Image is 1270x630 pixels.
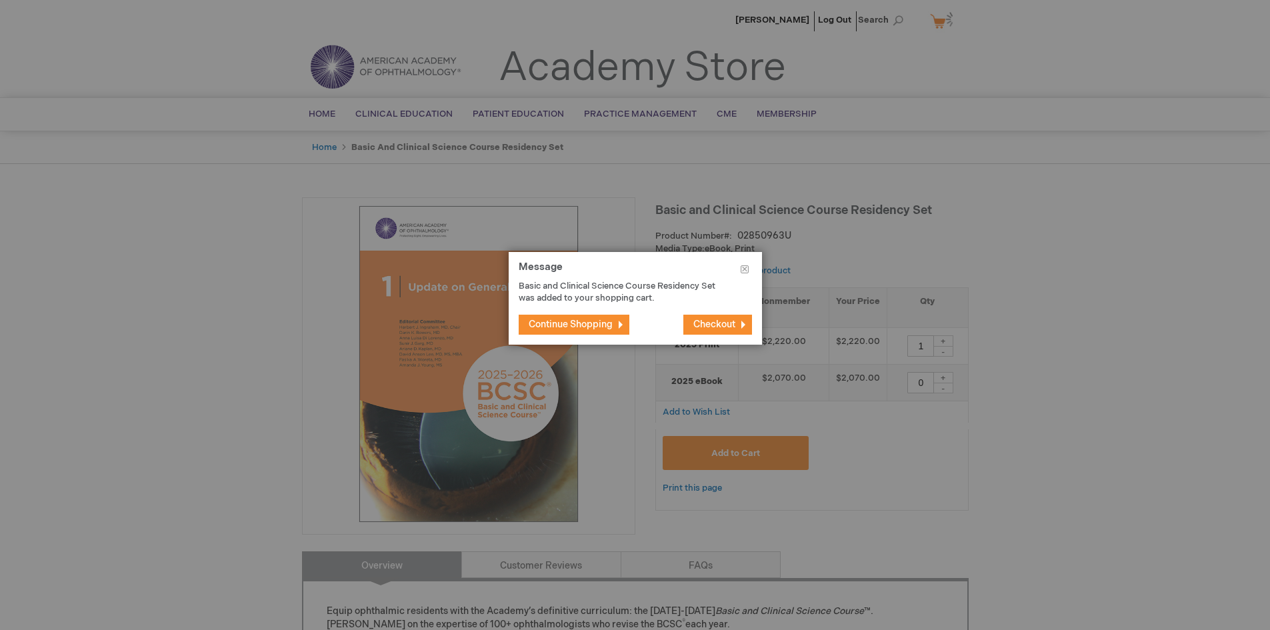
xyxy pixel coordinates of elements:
button: Continue Shopping [519,315,629,335]
button: Checkout [683,315,752,335]
h1: Message [519,262,752,280]
span: Continue Shopping [529,319,613,330]
p: Basic and Clinical Science Course Residency Set was added to your shopping cart. [519,280,732,305]
span: Checkout [693,319,735,330]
